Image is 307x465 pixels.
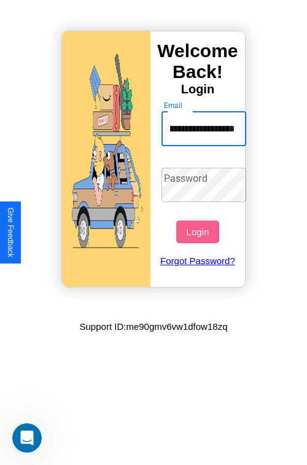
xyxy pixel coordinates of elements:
iframe: Intercom live chat [12,423,42,453]
h4: Login [150,82,245,96]
div: Give Feedback [6,208,15,257]
p: Support ID: me90gmv6vw1dfow18zq [80,318,228,335]
img: gif [62,31,150,287]
button: Login [176,221,219,243]
a: Forgot Password? [155,243,241,278]
h3: Welcome Back! [150,41,245,82]
label: Email [164,100,183,111]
